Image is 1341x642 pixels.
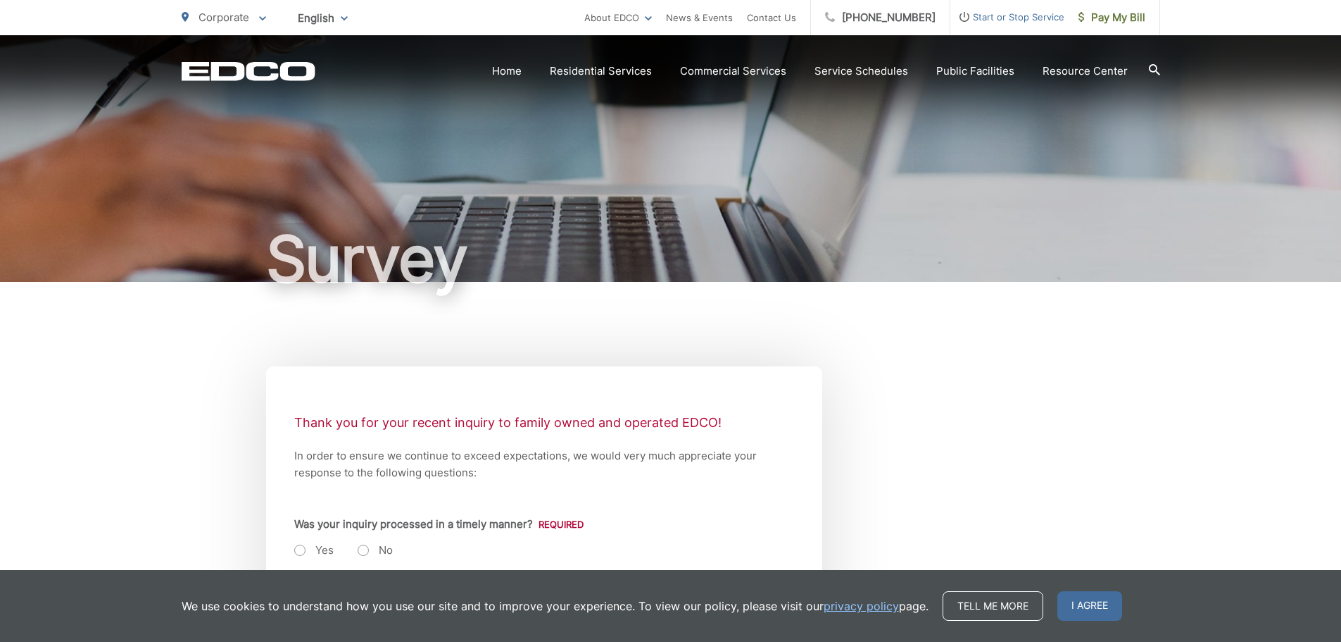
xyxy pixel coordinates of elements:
[358,543,393,557] label: No
[199,11,249,24] span: Corporate
[943,591,1043,621] a: Tell me more
[294,543,334,557] label: Yes
[294,447,794,481] p: In order to ensure we continue to exceed expectations, we would very much appreciate your respons...
[1078,9,1145,26] span: Pay My Bill
[182,61,315,81] a: EDCD logo. Return to the homepage.
[824,598,899,615] a: privacy policy
[1057,591,1122,621] span: I agree
[287,6,358,30] span: English
[1043,63,1128,80] a: Resource Center
[182,598,928,615] p: We use cookies to understand how you use our site and to improve your experience. To view our pol...
[550,63,652,80] a: Residential Services
[294,412,794,433] p: Thank you for your recent inquiry to family owned and operated EDCO!
[666,9,733,26] a: News & Events
[492,63,522,80] a: Home
[814,63,908,80] a: Service Schedules
[936,63,1014,80] a: Public Facilities
[182,224,1160,295] h1: Survey
[747,9,796,26] a: Contact Us
[584,9,652,26] a: About EDCO
[680,63,786,80] a: Commercial Services
[294,518,584,531] label: Was your inquiry processed in a timely manner?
